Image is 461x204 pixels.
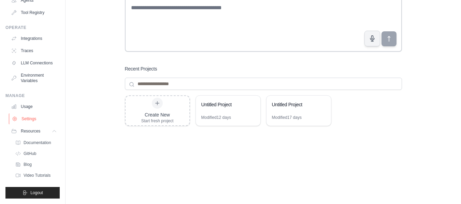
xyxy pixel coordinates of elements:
a: Blog [12,160,60,169]
a: Tool Registry [8,7,60,18]
button: Resources [8,126,60,137]
a: LLM Connections [8,58,60,68]
iframe: Chat Widget [427,171,461,204]
span: Blog [24,162,32,167]
a: Traces [8,45,60,56]
a: Video Tutorials [12,171,60,180]
span: Resources [21,128,40,134]
a: Environment Variables [8,70,60,86]
div: Widget de chat [427,171,461,204]
a: Settings [9,113,60,124]
div: Untitled Project [201,101,248,108]
span: GitHub [24,151,36,156]
a: Integrations [8,33,60,44]
div: Untitled Project [272,101,319,108]
div: Start fresh project [141,118,174,124]
button: Logout [5,187,60,199]
div: Create New [141,111,174,118]
a: Usage [8,101,60,112]
div: Modified 12 days [201,115,231,120]
button: Click to speak your automation idea [364,31,380,46]
span: Logout [30,190,43,195]
div: Manage [5,93,60,98]
div: Modified 17 days [272,115,302,120]
span: Documentation [24,140,51,145]
a: Documentation [12,138,60,147]
a: GitHub [12,149,60,158]
span: Video Tutorials [24,173,51,178]
h3: Recent Projects [125,65,157,72]
div: Operate [5,25,60,30]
